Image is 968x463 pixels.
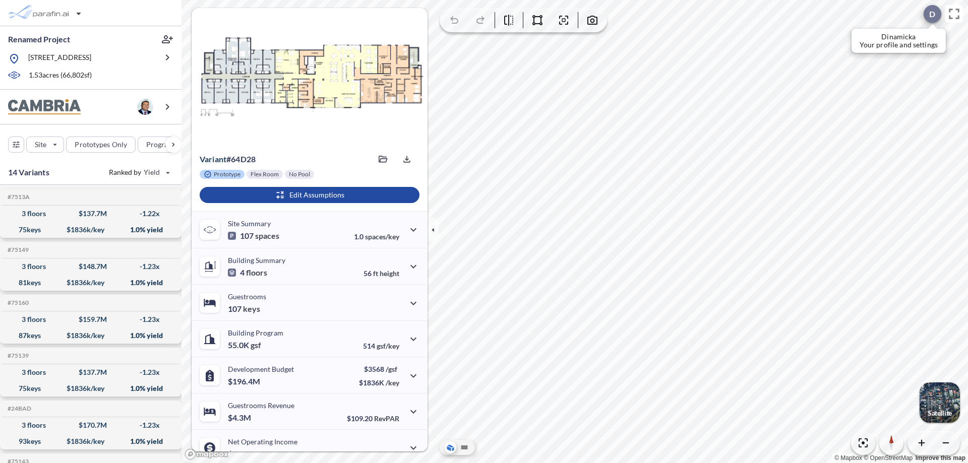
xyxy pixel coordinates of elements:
p: 55.0K [228,340,261,350]
span: Variant [200,154,226,164]
p: Prototype [214,170,240,178]
span: floors [246,268,267,278]
p: 514 [363,342,399,350]
p: $4.3M [228,413,253,423]
p: $3568 [359,365,399,373]
p: $1.8M [228,449,253,459]
a: OpenStreetMap [864,454,913,461]
span: Yield [144,167,160,177]
span: margin [377,450,399,459]
h5: Click to copy the code [6,299,29,306]
p: Site Summary [228,219,271,228]
h5: Click to copy the code [6,246,29,253]
a: Mapbox homepage [185,448,229,460]
p: Program [146,140,174,150]
button: Edit Assumptions [200,187,419,203]
p: 4 [228,268,267,278]
span: spaces [255,231,279,241]
p: $109.20 [347,414,399,423]
span: gsf/key [377,342,399,350]
h5: Click to copy the code [6,193,30,201]
p: 107 [228,231,279,241]
img: Switcher Image [920,382,960,423]
p: Renamed Project [8,34,70,45]
button: Aerial View [444,441,456,453]
p: Flex Room [251,170,279,178]
h5: Click to copy the code [6,352,29,359]
p: Dinamicka [860,33,938,41]
p: Net Operating Income [228,437,297,446]
span: gsf [251,340,261,350]
span: spaces/key [365,232,399,241]
button: Site [26,137,64,153]
p: Guestrooms Revenue [228,401,294,410]
p: Your profile and settings [860,41,938,49]
p: Prototypes Only [75,140,127,150]
p: 1.0 [354,232,399,241]
p: No Pool [289,170,310,178]
p: $1836K [359,378,399,387]
button: Ranked by Yield [101,164,176,180]
p: $196.4M [228,376,262,386]
p: Edit Assumptions [289,190,344,200]
p: 56 [364,269,399,278]
p: Satellite [928,409,952,417]
p: Development Budget [228,365,294,373]
p: 14 Variants [8,166,49,178]
p: 40.4% [356,450,399,459]
p: Building Program [228,328,283,337]
span: RevPAR [374,414,399,423]
p: D [929,10,935,19]
span: /key [386,378,399,387]
p: Building Summary [228,256,285,264]
p: # 64d28 [200,154,256,164]
span: ft [373,269,378,278]
p: 1.53 acres ( 66,802 sf) [29,70,92,81]
p: Site [35,140,46,150]
a: Mapbox [834,454,862,461]
button: Prototypes Only [66,137,136,153]
button: Program [138,137,192,153]
button: Switcher ImageSatellite [920,382,960,423]
a: Improve this map [916,454,965,461]
img: BrandImage [8,99,81,115]
h5: Click to copy the code [6,405,31,412]
p: 107 [228,304,260,314]
button: Site Plan [458,441,470,453]
p: Guestrooms [228,292,266,301]
img: user logo [137,99,153,115]
span: height [380,269,399,278]
span: /gsf [386,365,397,373]
span: keys [243,304,260,314]
p: [STREET_ADDRESS] [28,52,91,65]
